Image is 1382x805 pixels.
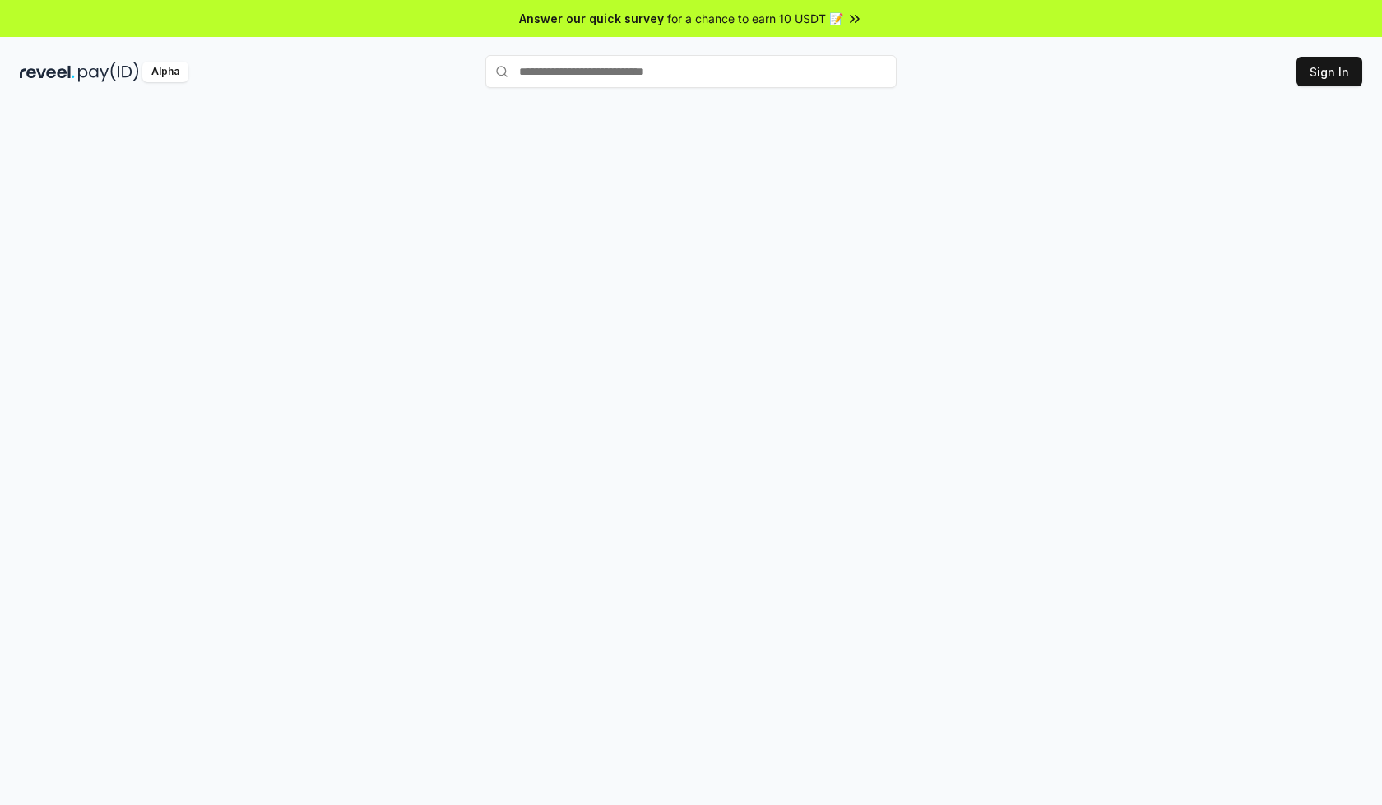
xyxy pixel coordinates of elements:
[519,10,664,27] span: Answer our quick survey
[1296,57,1362,86] button: Sign In
[667,10,843,27] span: for a chance to earn 10 USDT 📝
[20,62,75,82] img: reveel_dark
[78,62,139,82] img: pay_id
[142,62,188,82] div: Alpha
